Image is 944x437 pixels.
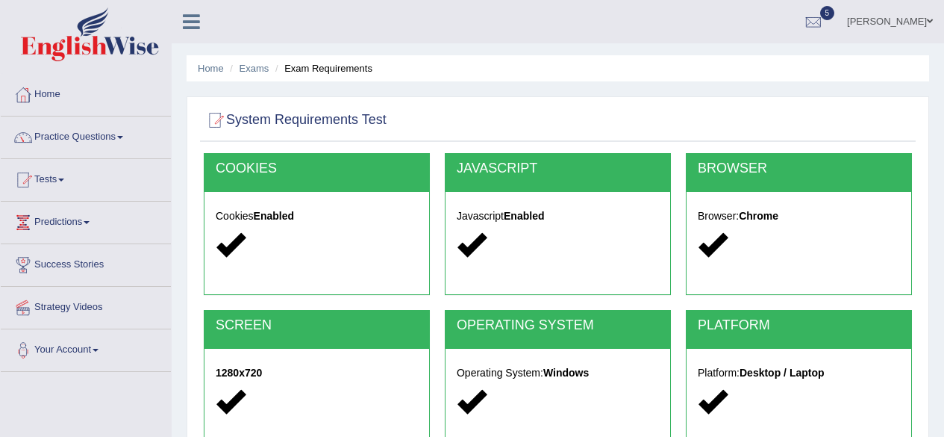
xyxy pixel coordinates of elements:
[457,318,659,333] h2: OPERATING SYSTEM
[1,244,171,282] a: Success Stories
[216,211,418,222] h5: Cookies
[1,287,171,324] a: Strategy Videos
[820,6,835,20] span: 5
[698,368,900,379] h5: Platform:
[1,74,171,111] a: Home
[216,367,262,379] strong: 1280x720
[698,318,900,333] h2: PLATFORM
[272,61,372,75] li: Exam Requirements
[240,63,269,74] a: Exams
[457,161,659,176] h2: JAVASCRIPT
[543,367,589,379] strong: Windows
[1,202,171,239] a: Predictions
[254,210,294,222] strong: Enabled
[1,329,171,367] a: Your Account
[1,117,171,154] a: Practice Questions
[216,161,418,176] h2: COOKIES
[698,211,900,222] h5: Browser:
[204,109,387,131] h2: System Requirements Test
[739,210,778,222] strong: Chrome
[216,318,418,333] h2: SCREEN
[1,159,171,196] a: Tests
[698,161,900,176] h2: BROWSER
[504,210,544,222] strong: Enabled
[457,368,659,379] h5: Operating System:
[198,63,224,74] a: Home
[457,211,659,222] h5: Javascript
[740,367,825,379] strong: Desktop / Laptop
